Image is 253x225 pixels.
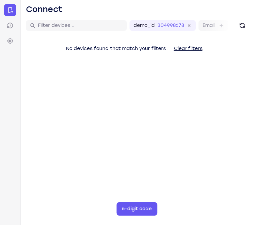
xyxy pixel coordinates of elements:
[134,22,155,29] label: demo_id
[38,22,123,29] input: Filter devices...
[26,4,63,15] h1: Connect
[237,20,248,31] button: Refresh
[169,42,208,55] button: Clear filters
[203,22,215,29] label: Email
[116,202,157,216] button: 6-digit code
[4,19,16,32] a: Sessions
[4,35,16,47] a: Settings
[66,46,167,51] span: No devices found that match your filters.
[4,4,16,16] a: Connect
